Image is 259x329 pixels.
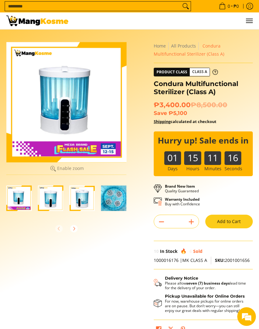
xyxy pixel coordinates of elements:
span: • [217,3,241,10]
p: Please allow lead time for the delivery of your order. [165,281,247,290]
p: Quality Guaranteed [165,184,199,193]
a: Product Class Class A [154,68,218,76]
span: Enable zoom [57,166,84,171]
del: ₱8,500.00 [191,101,227,109]
span: Product Class [154,68,190,76]
b: 16 [225,151,241,158]
img: Condura Multifunctional Sterilizer (Class A)-1 [6,185,32,211]
span: In Stock [160,248,178,254]
strong: Brand New Item [165,184,195,189]
span: ₱3,400.00 [154,101,227,109]
nav: Breadcrumbs [154,42,253,58]
img: Condura Multifunctional Sterilizer (Class A)-4 [101,185,126,211]
span: 0 [227,4,231,8]
b: 15 [184,151,201,158]
strong: Pickup Unavailable for Online Orders [165,294,245,299]
span: Condura Multifunctional Sterilizer (Class A) [154,43,224,57]
button: Add to Cart [205,215,253,228]
img: Condura Multifunctional Sterilizer (Class A)-3 [70,185,95,211]
strong: calculated at checkout [154,119,216,124]
b: 01 [164,151,181,158]
button: Next [67,222,81,235]
img: Condura Multifunctional Sterilizer (Class A)-2 [38,185,63,211]
nav: Main Menu [75,12,253,29]
span: 6 [189,248,192,254]
button: Enable zoom [6,162,126,175]
span: 10 [154,248,159,254]
span: ₱0 [233,4,240,8]
strong: Delivery Notice [165,276,198,281]
h1: Condura Multifunctional Sterilizer (Class A) [154,80,253,96]
p: Buy with Confidence [165,197,200,206]
button: Menu [245,12,253,29]
button: Shipping & Delivery [154,276,247,290]
button: Add [184,217,199,227]
ul: Customer Navigation [75,12,253,29]
strong: seven (7) business days [186,281,230,286]
span: Class A [190,68,210,76]
span: 1000016176 |MK CLASS A [154,257,207,263]
strong: Warranty Included [165,197,200,202]
span: Save [154,110,167,116]
a: Shipping [154,119,170,124]
button: Search [181,2,191,11]
img: Clean Utensils &amp; Food: Condura Multifunctional Sterilizer - Mang Kosme [6,16,68,26]
button: Subtract [154,217,169,227]
a: Home [154,43,166,49]
span: ₱5,100 [169,110,187,116]
p: For now, warehouse pickups for online orders are on pause. But don’t worry—you can still enjoy ou... [165,299,247,313]
a: All Products [171,43,196,49]
span: Sold [193,248,202,254]
span: 2001001656 [215,257,250,263]
span: SKU: [215,257,225,263]
b: 11 [204,151,221,158]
